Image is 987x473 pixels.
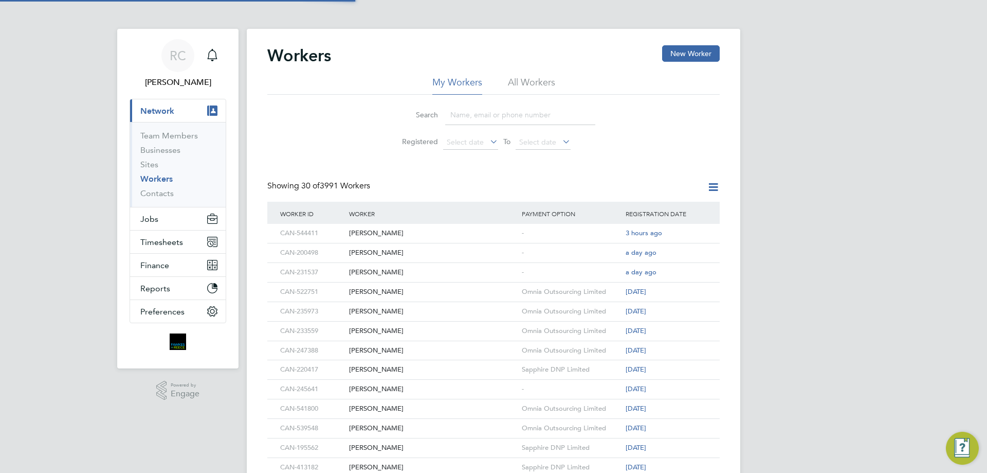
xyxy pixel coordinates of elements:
span: 30 of [301,181,320,191]
span: a day ago [626,248,656,257]
a: CAN-235973[PERSON_NAME]Omnia Outsourcing Limited[DATE] [278,302,709,310]
div: - [519,380,623,399]
a: CAN-231537[PERSON_NAME]-a day ago [278,262,709,271]
span: [DATE] [626,287,646,296]
div: CAN-522751 [278,283,346,302]
div: CAN-539548 [278,419,346,438]
a: CAN-200498[PERSON_NAME]-a day ago [278,243,709,252]
label: Search [392,110,438,119]
a: CAN-541800[PERSON_NAME]Omnia Outsourcing Limited[DATE] [278,399,709,408]
span: 3991 Workers [301,181,370,191]
a: CAN-233559[PERSON_NAME]Omnia Outsourcing Limited[DATE] [278,321,709,330]
span: Robyn Clarke [130,76,226,89]
div: CAN-195562 [278,439,346,458]
h2: Workers [267,45,331,66]
span: Select date [519,137,556,147]
input: Name, email or phone number [445,105,595,125]
button: Jobs [130,207,226,230]
div: CAN-544411 [278,224,346,243]
div: Worker ID [278,202,346,225]
span: a day ago [626,268,656,276]
span: RC [170,49,186,62]
div: [PERSON_NAME] [346,380,519,399]
button: Reports [130,277,226,300]
div: [PERSON_NAME] [346,399,519,418]
a: RC[PERSON_NAME] [130,39,226,89]
div: - [519,243,623,262]
button: Network [130,99,226,122]
li: My Workers [432,76,482,95]
span: [DATE] [626,365,646,374]
a: Powered byEngage [156,381,200,400]
span: Finance [140,260,169,270]
div: CAN-233559 [278,322,346,341]
a: CAN-544411[PERSON_NAME]-3 hours ago [278,223,709,232]
div: [PERSON_NAME] [346,283,519,302]
div: CAN-200498 [278,243,346,262]
div: Sapphire DNP Limited [519,439,623,458]
span: Reports [140,284,170,293]
a: Businesses [140,145,180,155]
div: Worker [346,202,519,225]
button: Timesheets [130,231,226,253]
a: Team Members [140,131,198,141]
a: Workers [140,174,173,184]
a: Go to home page [130,334,226,350]
a: CAN-539548[PERSON_NAME]Omnia Outsourcing Limited[DATE] [278,418,709,427]
span: Network [140,106,174,116]
div: CAN-235973 [278,302,346,321]
button: Preferences [130,300,226,323]
div: [PERSON_NAME] [346,322,519,341]
span: [DATE] [626,443,646,452]
a: CAN-195562[PERSON_NAME]Sapphire DNP Limited[DATE] [278,438,709,447]
label: Registered [392,137,438,146]
a: CAN-413182[PERSON_NAME]Sapphire DNP Limited[DATE] [278,458,709,466]
span: [DATE] [626,424,646,432]
div: CAN-231537 [278,263,346,282]
li: All Workers [508,76,555,95]
span: Timesheets [140,237,183,247]
div: Omnia Outsourcing Limited [519,283,623,302]
div: - [519,263,623,282]
button: New Worker [662,45,720,62]
div: [PERSON_NAME] [346,341,519,360]
a: Contacts [140,188,174,198]
div: [PERSON_NAME] [346,224,519,243]
div: CAN-220417 [278,360,346,379]
div: CAN-247388 [278,341,346,360]
div: [PERSON_NAME] [346,360,519,379]
div: Omnia Outsourcing Limited [519,399,623,418]
div: CAN-541800 [278,399,346,418]
img: bromak-logo-retina.png [170,334,186,350]
div: Omnia Outsourcing Limited [519,302,623,321]
div: Showing [267,181,372,191]
span: Engage [171,390,199,398]
button: Engage Resource Center [946,432,979,465]
div: Payment Option [519,202,623,225]
span: Jobs [140,214,158,224]
div: - [519,224,623,243]
span: [DATE] [626,326,646,335]
div: [PERSON_NAME] [346,302,519,321]
div: Sapphire DNP Limited [519,360,623,379]
span: [DATE] [626,463,646,471]
span: Preferences [140,307,185,317]
span: [DATE] [626,346,646,355]
a: CAN-247388[PERSON_NAME]Omnia Outsourcing Limited[DATE] [278,341,709,349]
span: [DATE] [626,307,646,316]
span: [DATE] [626,404,646,413]
div: [PERSON_NAME] [346,243,519,262]
button: Finance [130,254,226,276]
span: Powered by [171,381,199,390]
nav: Main navigation [117,29,239,369]
div: Omnia Outsourcing Limited [519,419,623,438]
div: Omnia Outsourcing Limited [519,341,623,360]
div: CAN-245641 [278,380,346,399]
div: [PERSON_NAME] [346,419,519,438]
div: Registration Date [623,202,709,225]
span: [DATE] [626,384,646,393]
a: CAN-220417[PERSON_NAME]Sapphire DNP Limited[DATE] [278,360,709,369]
a: Sites [140,160,158,169]
span: Select date [447,137,484,147]
a: CAN-245641[PERSON_NAME]-[DATE] [278,379,709,388]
